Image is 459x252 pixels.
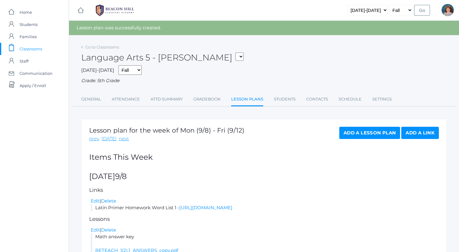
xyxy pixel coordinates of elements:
a: Students [274,93,296,105]
a: Delete [101,227,116,233]
li: Latin Primer Homework Word List 1 - [91,204,439,211]
span: Staff [20,55,28,67]
a: prev [89,135,99,142]
h5: Lessons [89,216,439,222]
h2: Items This Week [89,153,439,162]
span: [DATE]-[DATE] [81,67,114,73]
span: Classrooms [20,43,42,55]
span: Families [20,31,37,43]
a: Edit [91,198,100,204]
img: BHCALogos-05-308ed15e86a5a0abce9b8dd61676a3503ac9727e845dece92d48e8588c001991.png [92,3,138,18]
div: | [91,227,439,234]
a: Gradebook [193,93,220,105]
a: Schedule [339,93,362,105]
div: Grade: 5th Grade [81,77,447,84]
div: | [91,198,439,205]
a: Attendance [112,93,140,105]
h2: [DATE] [89,172,439,181]
span: Students [20,18,38,31]
div: Sarah Bence [442,4,454,16]
a: Contacts [306,93,328,105]
a: Edit [91,227,100,233]
a: next [119,135,129,142]
a: General [81,93,101,105]
a: Delete [101,198,116,204]
a: Go to Classrooms [85,45,119,49]
span: Communication [20,67,53,79]
a: Add a Lesson Plan [339,127,400,139]
h5: Links [89,187,439,193]
a: [URL][DOMAIN_NAME] [179,205,232,210]
a: Lesson Plans [231,93,263,106]
div: Lesson plan was successfully created. [69,21,459,35]
a: Settings [372,93,392,105]
h1: Lesson plan for the week of Mon (9/8) - Fri (9/12) [89,127,244,134]
a: [DATE] [101,135,117,142]
span: Home [20,6,32,18]
a: Add a Link [401,127,439,139]
span: 9/8 [115,172,127,181]
a: Attd Summary [151,93,183,105]
input: Go [414,5,430,16]
h2: Language Arts 5 - [PERSON_NAME] [81,53,244,62]
span: Apply / Enroll [20,79,46,92]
